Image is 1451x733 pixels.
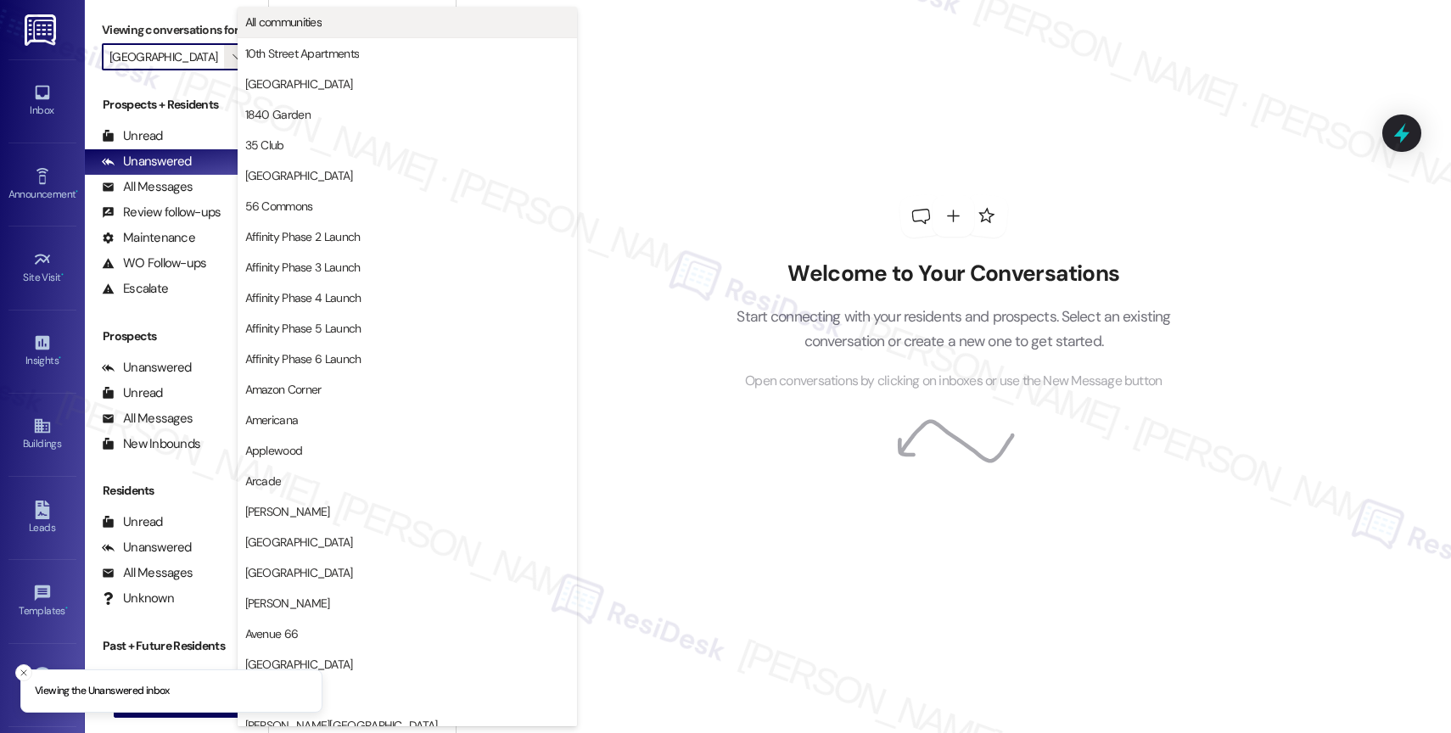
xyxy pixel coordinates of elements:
[102,204,221,221] div: Review follow-ups
[245,503,330,520] span: [PERSON_NAME]
[245,381,322,398] span: Amazon Corner
[102,280,168,298] div: Escalate
[8,495,76,541] a: Leads
[35,684,170,699] p: Viewing the Unanswered inbox
[245,106,311,123] span: 1840 Garden
[102,153,192,171] div: Unanswered
[85,327,268,345] div: Prospects
[85,482,268,500] div: Residents
[102,590,174,607] div: Unknown
[102,178,193,196] div: All Messages
[245,534,353,551] span: [GEOGRAPHIC_DATA]
[76,186,78,198] span: •
[245,259,361,276] span: Affinity Phase 3 Launch
[59,352,61,364] span: •
[102,435,200,453] div: New Inbounds
[102,539,192,557] div: Unanswered
[245,14,322,31] span: All communities
[245,350,361,367] span: Affinity Phase 6 Launch
[245,320,361,337] span: Affinity Phase 5 Launch
[8,411,76,457] a: Buildings
[61,269,64,281] span: •
[109,43,224,70] input: All communities
[711,305,1196,353] p: Start connecting with your residents and prospects. Select an existing conversation or create a n...
[15,664,32,681] button: Close toast
[8,662,76,708] a: Account
[25,14,59,46] img: ResiDesk Logo
[8,579,76,624] a: Templates •
[245,45,360,62] span: 10th Street Apartments
[102,229,195,247] div: Maintenance
[245,656,353,673] span: [GEOGRAPHIC_DATA]
[65,602,68,614] span: •
[85,96,268,114] div: Prospects + Residents
[102,17,251,43] label: Viewing conversations for
[8,328,76,374] a: Insights •
[102,410,193,428] div: All Messages
[102,127,163,145] div: Unread
[102,384,163,402] div: Unread
[232,50,242,64] i: 
[102,255,206,272] div: WO Follow-ups
[245,411,299,428] span: Americana
[711,260,1196,288] h2: Welcome to Your Conversations
[245,289,361,306] span: Affinity Phase 4 Launch
[102,513,163,531] div: Unread
[245,625,299,642] span: Avenue 66
[245,595,330,612] span: [PERSON_NAME]
[245,473,282,490] span: Arcade
[102,564,193,582] div: All Messages
[745,371,1162,392] span: Open conversations by clicking on inboxes or use the New Message button
[245,137,284,154] span: 35 Club
[8,245,76,291] a: Site Visit •
[245,442,303,459] span: Applewood
[245,76,353,92] span: [GEOGRAPHIC_DATA]
[245,228,361,245] span: Affinity Phase 2 Launch
[102,359,192,377] div: Unanswered
[8,78,76,124] a: Inbox
[245,198,313,215] span: 56 Commons
[245,564,353,581] span: [GEOGRAPHIC_DATA]
[85,637,268,655] div: Past + Future Residents
[245,167,353,184] span: [GEOGRAPHIC_DATA]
